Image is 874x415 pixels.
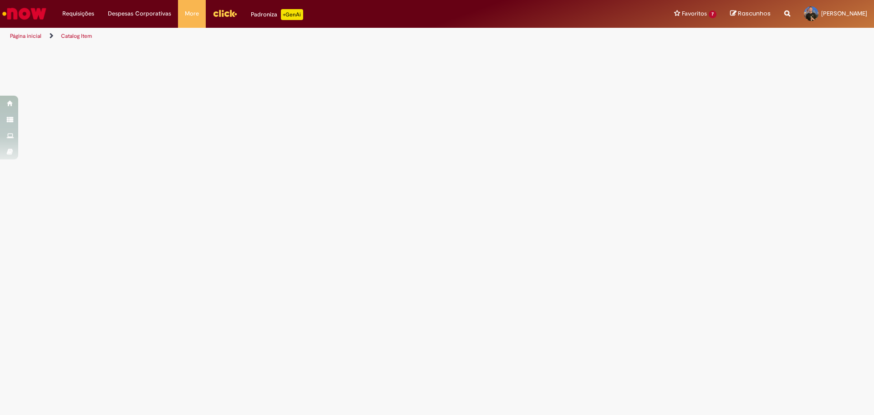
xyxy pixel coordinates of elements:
a: Página inicial [10,32,41,40]
span: [PERSON_NAME] [821,10,867,17]
span: Rascunhos [738,9,771,18]
a: Catalog Item [61,32,92,40]
span: Requisições [62,9,94,18]
div: Padroniza [251,9,303,20]
span: Despesas Corporativas [108,9,171,18]
p: +GenAi [281,9,303,20]
span: Favoritos [682,9,707,18]
ul: Trilhas de página [7,28,576,45]
span: 7 [709,10,716,18]
img: click_logo_yellow_360x200.png [213,6,237,20]
span: More [185,9,199,18]
a: Rascunhos [730,10,771,18]
img: ServiceNow [1,5,48,23]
